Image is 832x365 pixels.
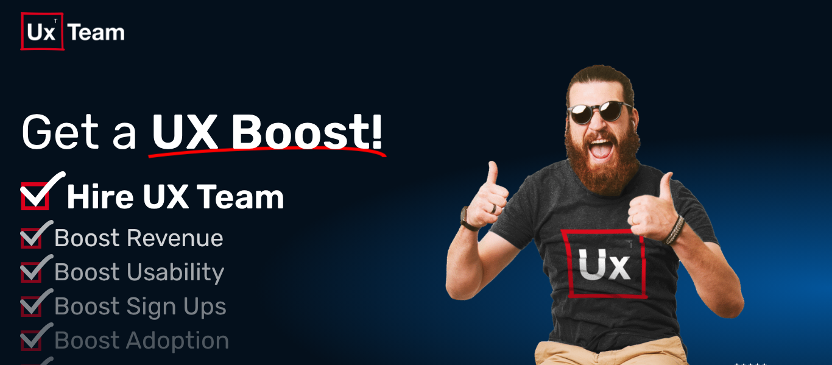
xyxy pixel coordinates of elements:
p: Hire UX Team [66,171,439,222]
p: Boost Sign Ups [54,288,439,325]
p: Boost Adoption [54,322,439,359]
p: Boost Revenue [54,220,439,257]
span: Get a [20,103,138,161]
p: Boost Usability [54,254,439,291]
span: UX Boost! [150,112,384,152]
